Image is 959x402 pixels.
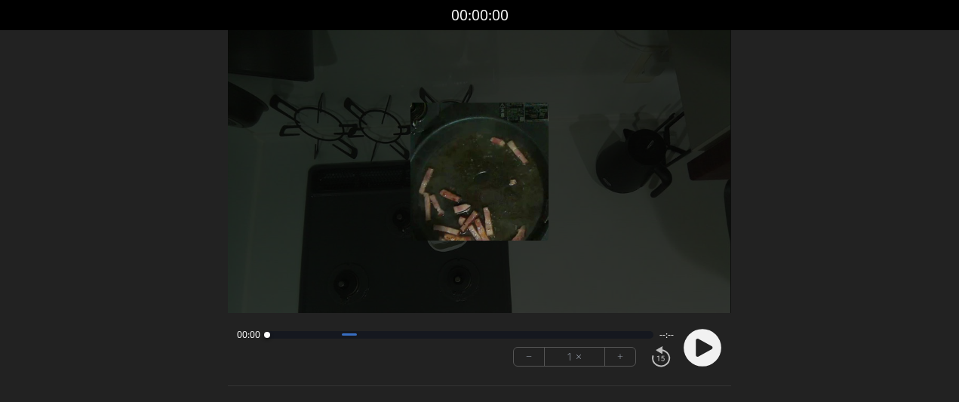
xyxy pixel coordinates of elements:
a: 00:00:00 [451,5,509,26]
div: 1 × [545,348,605,366]
button: − [514,348,545,366]
span: 00:00 [237,329,260,341]
img: Poster Image [410,103,549,241]
span: --:-- [659,329,674,341]
button: + [605,348,635,366]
